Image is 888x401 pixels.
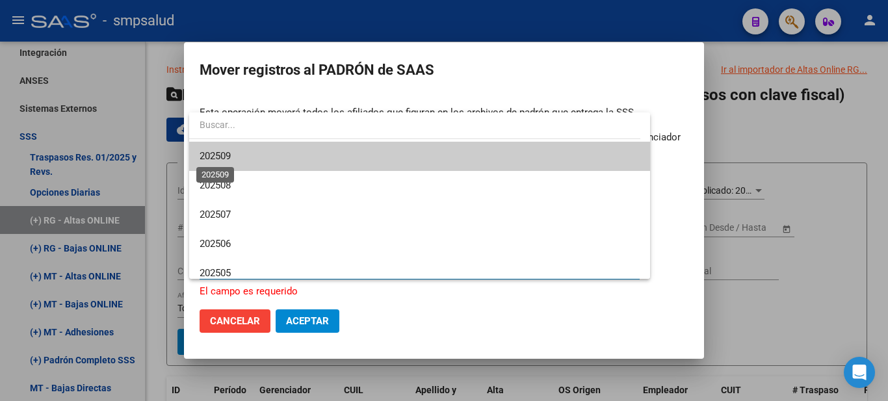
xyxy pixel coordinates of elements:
[200,150,231,162] span: 202509
[200,238,231,250] span: 202506
[200,179,231,191] span: 202508
[200,267,231,279] span: 202505
[189,111,640,138] input: dropdown search
[200,209,231,220] span: 202507
[844,357,875,388] div: Open Intercom Messenger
